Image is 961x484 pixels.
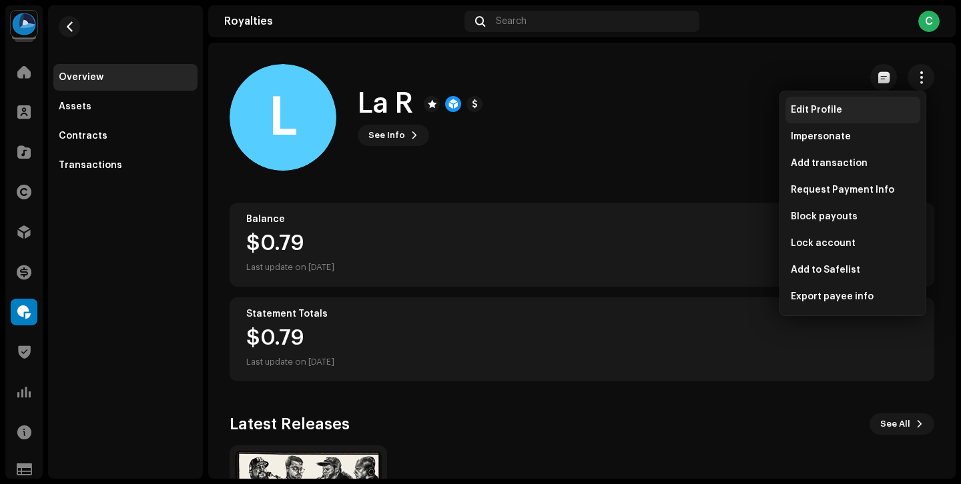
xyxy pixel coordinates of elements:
[791,158,868,169] span: Add transaction
[870,413,934,435] button: See All
[880,411,910,437] span: See All
[53,64,198,91] re-m-nav-item: Overview
[53,152,198,179] re-m-nav-item: Transactions
[791,131,851,142] span: Impersonate
[246,309,918,319] div: Statement Totals
[246,259,334,275] div: Last update on [DATE]
[59,72,103,83] div: Overview
[368,122,405,149] span: See Info
[358,125,429,146] button: See Info
[791,238,856,249] span: Lock account
[791,265,860,275] span: Add to Safelist
[230,64,336,171] div: L
[791,211,858,222] span: Block payouts
[791,291,874,302] span: Export payee info
[224,16,459,27] div: Royalties
[358,89,413,119] h1: La R
[791,185,894,195] span: Request Payment Info
[59,131,107,141] div: Contracts
[53,93,198,120] re-m-nav-item: Assets
[230,413,350,435] h3: Latest Releases
[59,160,122,171] div: Transactions
[496,16,527,27] span: Search
[230,203,934,287] re-o-card-value: Balance
[59,101,91,112] div: Assets
[791,105,842,115] span: Edit Profile
[11,11,37,37] img: 31a4402c-14a3-4296-bd18-489e15b936d7
[230,297,934,381] re-o-card-value: Statement Totals
[918,11,940,32] div: C
[246,214,918,225] div: Balance
[53,123,198,149] re-m-nav-item: Contracts
[246,354,334,370] div: Last update on [DATE]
